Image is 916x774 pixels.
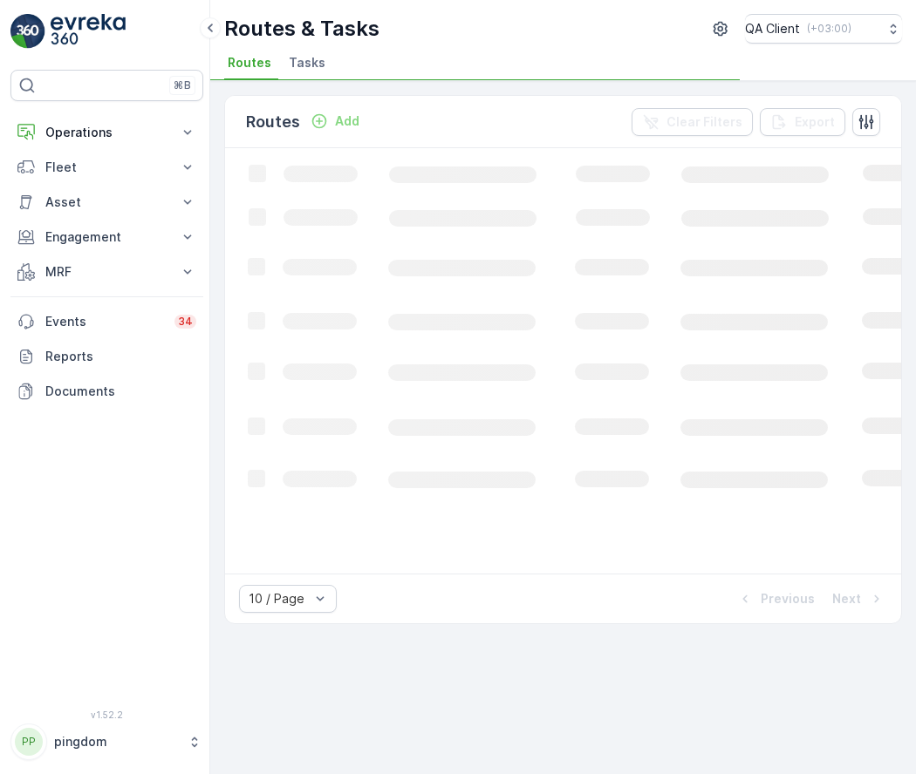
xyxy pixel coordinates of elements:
img: logo_light-DOdMpM7g.png [51,14,126,49]
button: Asset [10,185,203,220]
p: Previous [761,590,815,608]
p: pingdom [54,733,179,750]
button: Add [304,111,366,132]
button: QA Client(+03:00) [745,14,902,44]
p: 34 [178,315,193,329]
span: Tasks [289,54,325,71]
p: ( +03:00 ) [807,22,851,36]
a: Events34 [10,304,203,339]
p: Clear Filters [666,113,742,131]
p: Asset [45,193,168,211]
button: Previous [735,588,817,609]
button: Operations [10,115,203,150]
button: Engagement [10,220,203,255]
p: Next [832,590,861,608]
button: Export [760,108,845,136]
p: Export [795,113,835,131]
p: Routes & Tasks [224,15,379,43]
span: v 1.52.2 [10,709,203,720]
p: Engagement [45,228,168,246]
p: Add [335,112,359,130]
p: ⌘B [174,78,191,92]
a: Reports [10,339,203,374]
span: Routes [228,54,271,71]
p: Fleet [45,159,168,176]
button: Next [831,588,887,609]
p: QA Client [745,20,800,37]
p: Reports [45,348,196,365]
p: MRF [45,263,168,281]
p: Routes [246,110,300,134]
a: Documents [10,374,203,409]
button: Fleet [10,150,203,185]
p: Events [45,313,164,330]
div: PP [15,728,43,756]
p: Operations [45,124,168,141]
img: logo [10,14,45,49]
button: MRF [10,255,203,289]
button: PPpingdom [10,723,203,760]
p: Documents [45,383,196,400]
button: Clear Filters [632,108,753,136]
